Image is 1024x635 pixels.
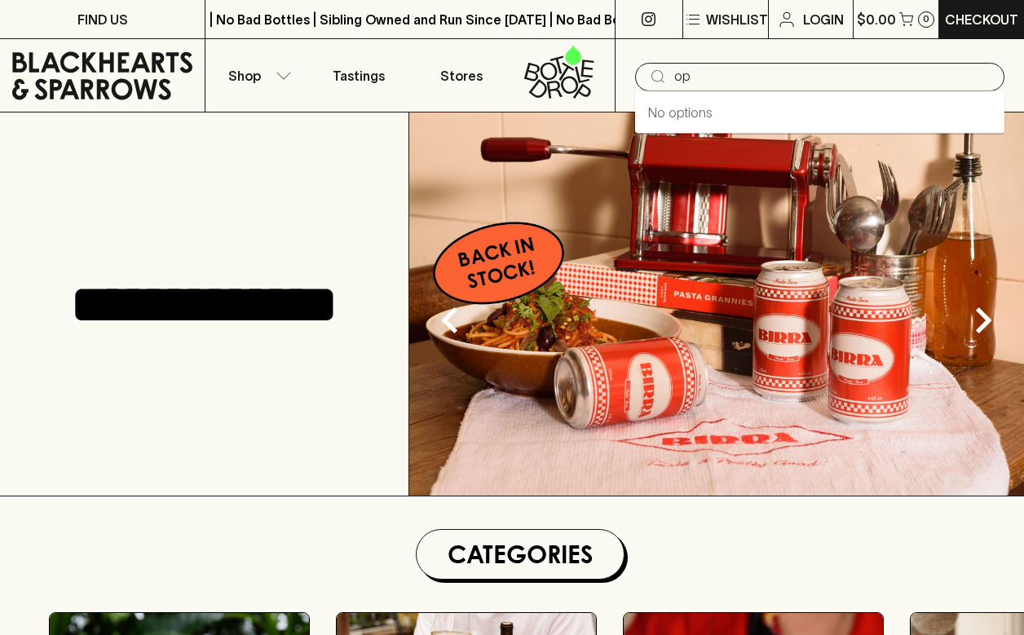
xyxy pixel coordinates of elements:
h1: Categories [423,536,617,572]
p: Shop [228,66,261,86]
a: Stores [410,39,512,112]
p: 0 [923,15,929,24]
p: Wishlist [706,10,768,29]
p: Checkout [945,10,1018,29]
button: Shop [205,39,307,112]
a: Tastings [308,39,410,112]
div: No options [635,91,1004,134]
img: optimise [409,112,1024,496]
p: Stores [440,66,483,86]
button: Next [951,288,1016,353]
p: Tastings [333,66,385,86]
input: Try "Pinot noir" [674,64,991,90]
button: Previous [417,288,483,353]
p: Login [803,10,844,29]
p: FIND US [77,10,128,29]
p: $0.00 [857,10,896,29]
